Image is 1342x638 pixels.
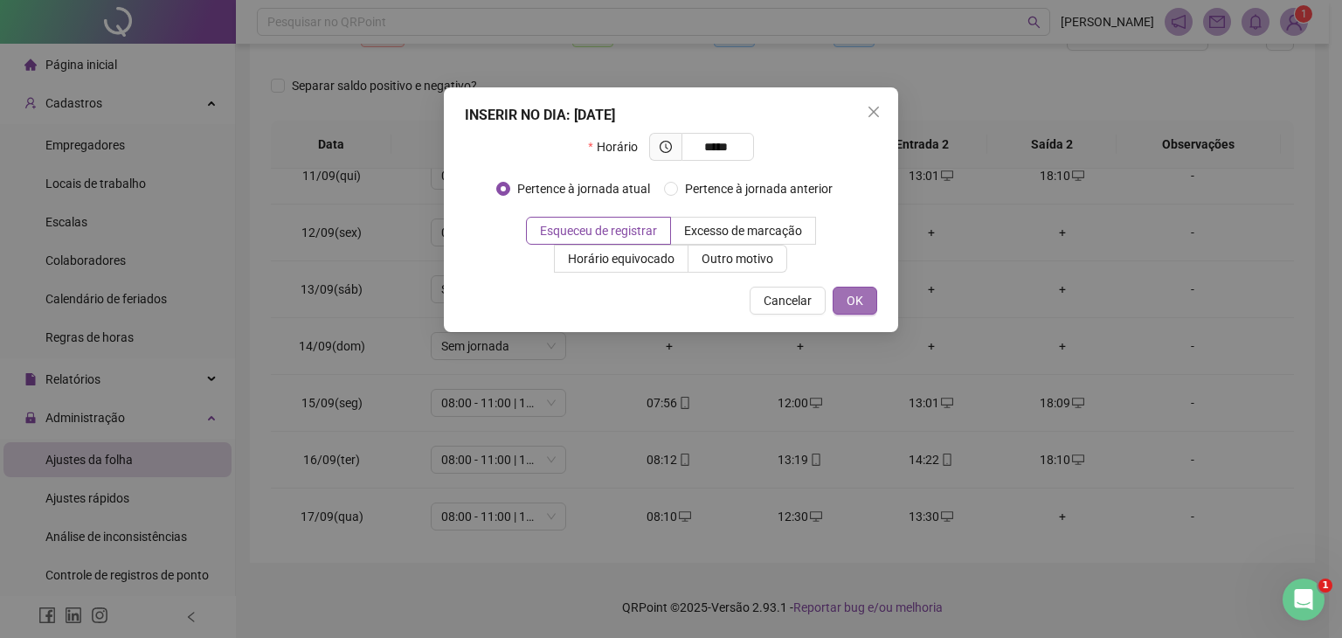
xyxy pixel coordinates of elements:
[867,105,881,119] span: close
[764,291,812,310] span: Cancelar
[540,224,657,238] span: Esqueceu de registrar
[1283,579,1325,621] iframe: Intercom live chat
[660,141,672,153] span: clock-circle
[678,179,840,198] span: Pertence à jornada anterior
[510,179,657,198] span: Pertence à jornada atual
[568,252,674,266] span: Horário equivocado
[684,224,802,238] span: Excesso de marcação
[847,291,863,310] span: OK
[750,287,826,315] button: Cancelar
[1318,579,1332,593] span: 1
[860,98,888,126] button: Close
[588,133,648,161] label: Horário
[833,287,877,315] button: OK
[465,105,877,126] div: INSERIR NO DIA : [DATE]
[702,252,773,266] span: Outro motivo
